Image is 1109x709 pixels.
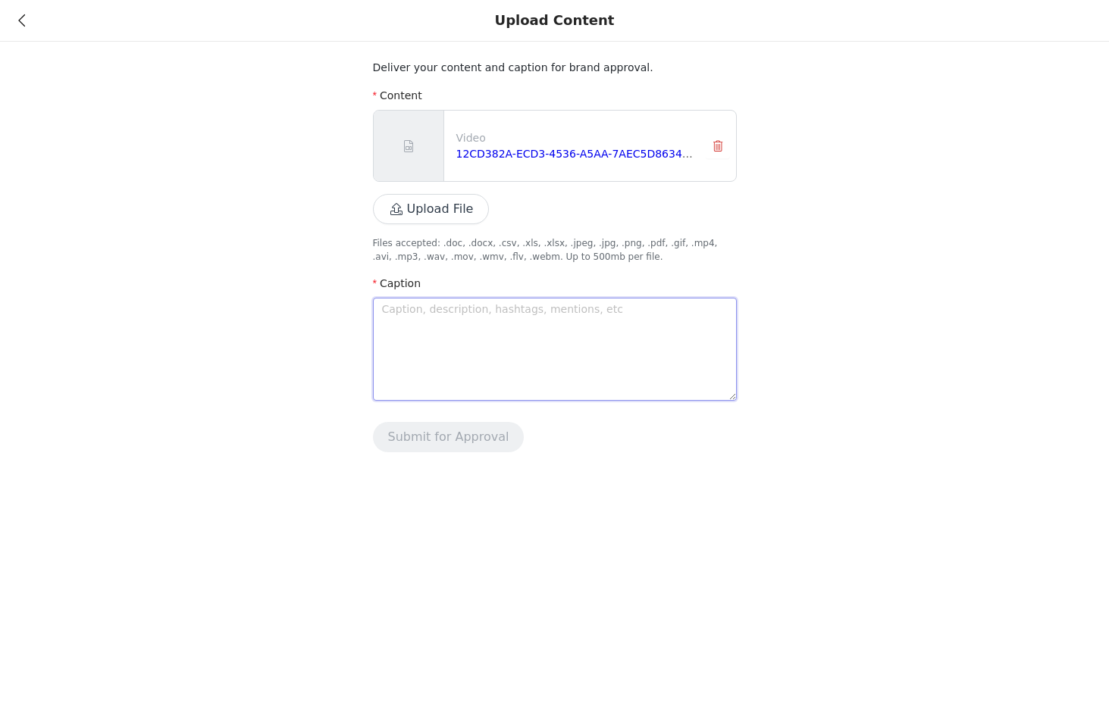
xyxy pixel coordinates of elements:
[373,236,737,264] p: Files accepted: .doc, .docx, .csv, .xls, .xlsx, .jpeg, .jpg, .png, .pdf, .gif, .mp4, .avi, .mp3, ...
[456,148,722,160] a: 12CD382A-ECD3-4536-A5AA-7AEC5D8634B7.MP4
[373,422,525,452] button: Submit for Approval
[495,12,615,29] div: Upload Content
[373,89,422,102] label: Content
[373,277,421,289] label: Caption
[373,60,737,76] p: Deliver your content and caption for brand approval.
[373,204,490,216] span: Upload File
[373,194,490,224] button: Upload File
[456,130,694,146] p: Video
